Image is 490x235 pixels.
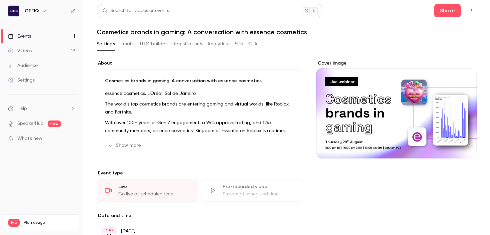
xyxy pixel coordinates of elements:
[17,105,27,112] span: Help
[434,4,461,17] button: Share
[8,6,19,16] img: GEEIQ
[118,191,190,197] div: Go live at scheduled time
[172,39,202,49] button: Registrations
[25,8,39,14] h6: GEEIQ
[97,212,303,219] label: Date and time
[8,33,31,40] div: Events
[17,135,42,142] span: What's new
[8,77,35,84] div: Settings
[105,78,295,84] p: Cosmetics brands in gaming: A conversation with essence cosmetics
[118,183,190,190] div: Live
[105,119,295,135] p: With over 100+ years of Gen Z engagement, a 96% approval rating, and 124k community members, esse...
[8,105,75,112] li: help-dropdown-opener
[316,60,477,67] label: Cover image
[233,39,243,49] button: Polls
[105,90,295,98] p: essence cosmetics. L’Oréal. Sol de Janeiro.
[8,48,32,54] div: Videos
[8,62,38,69] div: Audience
[120,39,134,49] button: Emails
[201,179,303,202] div: Pre-recorded videoStream at scheduled time
[97,60,303,67] label: About
[48,120,61,127] span: new
[102,7,169,14] div: Search for videos or events
[140,39,167,49] button: UTM builder
[223,183,294,190] div: Pre-recorded video
[121,228,268,234] p: [DATE]
[97,28,477,36] h1: Cosmetics brands in gaming: A conversation with essence cosmetics
[8,219,20,227] span: Pro
[97,170,303,176] p: Event type
[24,220,75,225] span: Plan usage
[207,39,228,49] button: Analytics
[316,60,477,158] section: Cover image
[17,120,44,127] a: SpeakerHub
[97,179,198,202] div: LiveGo live at scheduled time
[105,100,295,116] p: The world’s top cosmetics brands are entering gaming and virtual worlds, like Roblox and Fortnite.
[103,228,115,233] div: AUG
[223,191,294,197] div: Stream at scheduled time
[248,39,257,49] button: CTA
[97,39,115,49] button: Settings
[105,140,145,151] button: Show more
